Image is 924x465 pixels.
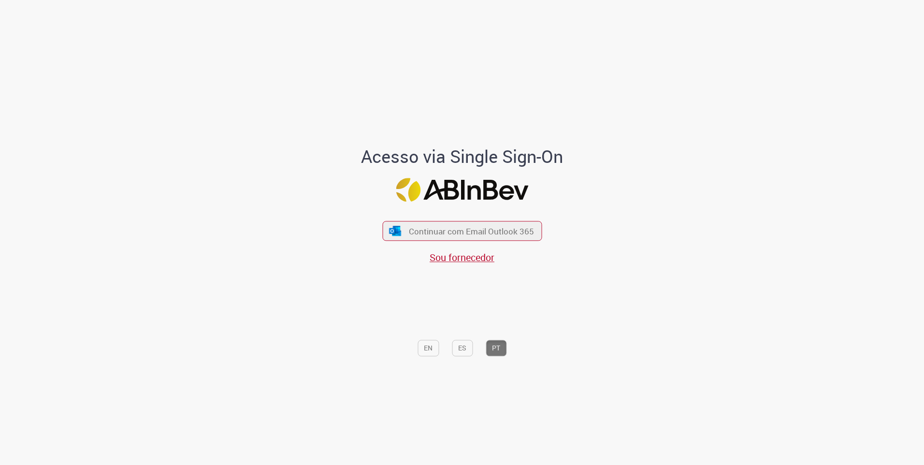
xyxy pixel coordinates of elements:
span: Continuar com Email Outlook 365 [409,226,534,237]
button: ES [452,340,473,356]
a: Sou fornecedor [430,251,494,264]
button: EN [418,340,439,356]
h1: Acesso via Single Sign-On [328,147,596,167]
button: ícone Azure/Microsoft 360 Continuar com Email Outlook 365 [382,221,542,241]
button: PT [486,340,506,356]
img: Logo ABInBev [396,178,528,202]
img: ícone Azure/Microsoft 360 [389,226,402,236]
